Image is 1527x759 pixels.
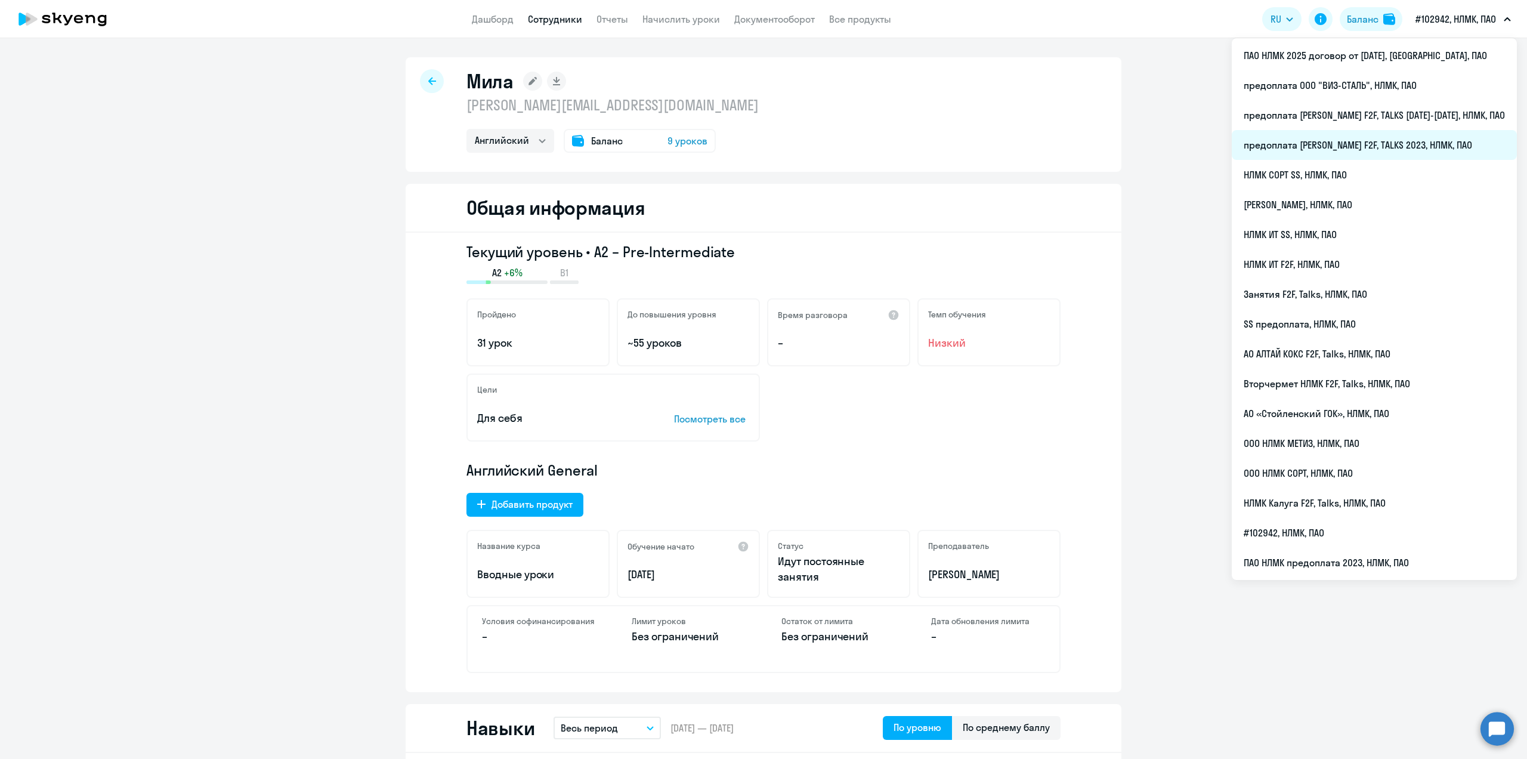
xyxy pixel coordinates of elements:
[628,309,716,320] h5: До повышения уровня
[1340,7,1402,31] button: Балансbalance
[778,554,899,585] p: Идут постоянные занятия
[894,720,941,735] div: По уровню
[477,541,540,551] h5: Название курса
[472,13,514,25] a: Дашборд
[466,95,759,115] p: [PERSON_NAME][EMAIL_ADDRESS][DOMAIN_NAME]
[632,616,746,627] h4: Лимит уроков
[477,309,516,320] h5: Пройдено
[466,461,598,480] span: Английский General
[928,541,989,551] h5: Преподаватель
[928,309,986,320] h5: Темп обучения
[674,412,749,426] p: Посмотреть все
[781,616,895,627] h4: Остаток от лимита
[561,721,618,735] p: Весь период
[734,13,815,25] a: Документооборот
[466,196,645,220] h2: Общая информация
[482,616,596,627] h4: Условия софинансирования
[477,411,637,426] p: Для себя
[963,720,1050,735] div: По среднему баллу
[1415,12,1496,26] p: #102942, НЛМК, ПАО
[931,629,1045,644] p: –
[931,616,1045,627] h4: Дата обновления лимита
[466,69,514,93] h1: Мила
[829,13,891,25] a: Все продукты
[591,134,623,148] span: Баланс
[928,567,1050,582] p: [PERSON_NAME]
[628,335,749,351] p: ~55 уроков
[466,716,534,740] h2: Навыки
[642,13,720,25] a: Начислить уроки
[528,13,582,25] a: Сотрудники
[778,541,803,551] h5: Статус
[477,567,599,582] p: Вводные уроки
[477,384,497,395] h5: Цели
[554,717,661,739] button: Весь период
[1262,7,1302,31] button: RU
[778,335,899,351] p: –
[670,721,734,735] span: [DATE] — [DATE]
[628,567,749,582] p: [DATE]
[466,242,1061,261] h3: Текущий уровень • A2 – Pre-Intermediate
[632,629,746,644] p: Без ограничений
[482,629,596,644] p: –
[778,310,848,320] h5: Время разговора
[781,629,895,644] p: Без ограничений
[492,497,573,511] div: Добавить продукт
[477,335,599,351] p: 31 урок
[466,493,583,517] button: Добавить продукт
[928,335,1050,351] span: Низкий
[492,266,502,279] span: A2
[560,266,568,279] span: B1
[504,266,523,279] span: +6%
[1383,13,1395,25] img: balance
[667,134,707,148] span: 9 уроков
[1232,38,1517,580] ul: RU
[1409,5,1517,33] button: #102942, НЛМК, ПАО
[628,541,694,552] h5: Обучение начато
[596,13,628,25] a: Отчеты
[1271,12,1281,26] span: RU
[1347,12,1378,26] div: Баланс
